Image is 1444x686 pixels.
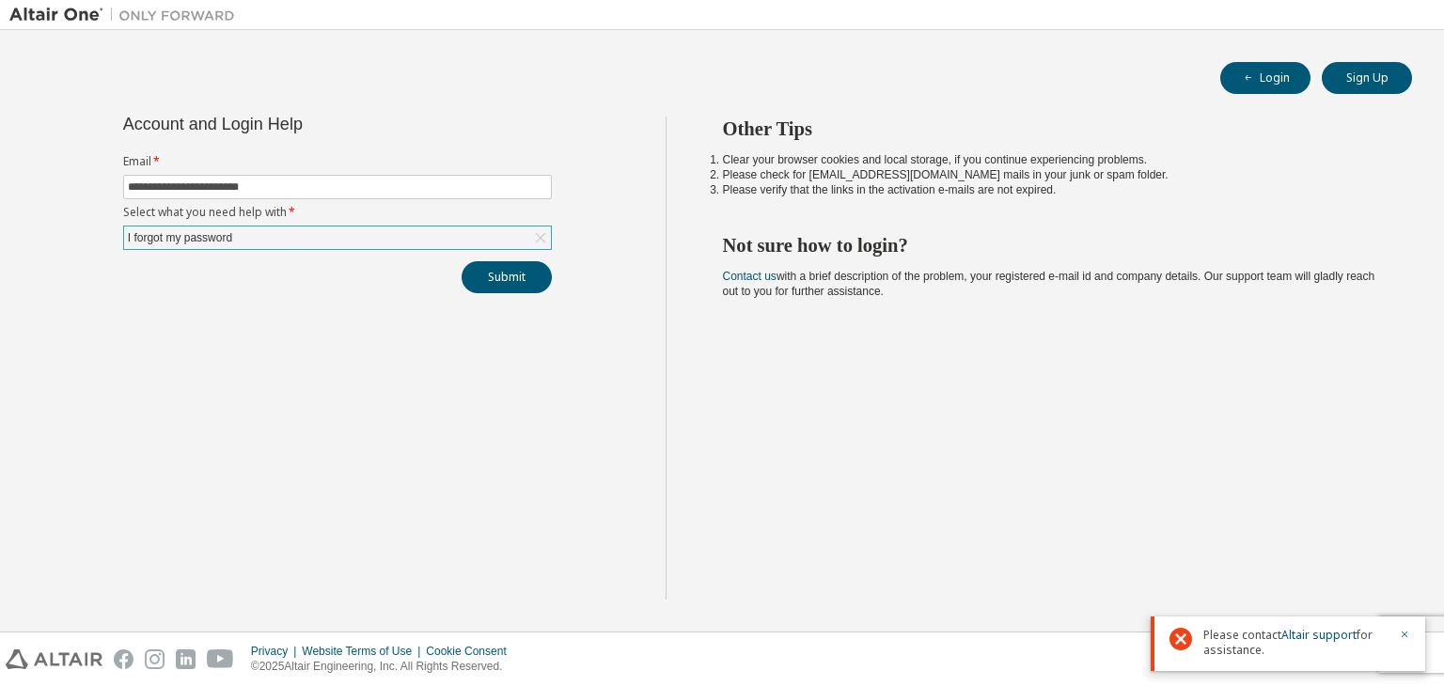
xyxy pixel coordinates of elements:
[251,659,518,675] p: © 2025 Altair Engineering, Inc. All Rights Reserved.
[6,649,102,669] img: altair_logo.svg
[145,649,165,669] img: instagram.svg
[302,644,426,659] div: Website Terms of Use
[723,167,1379,182] li: Please check for [EMAIL_ADDRESS][DOMAIN_NAME] mails in your junk or spam folder.
[723,270,777,283] a: Contact us
[1203,628,1388,658] span: Please contact for assistance.
[1322,62,1412,94] button: Sign Up
[123,117,466,132] div: Account and Login Help
[9,6,244,24] img: Altair One
[176,649,196,669] img: linkedin.svg
[462,261,552,293] button: Submit
[723,152,1379,167] li: Clear your browser cookies and local storage, if you continue experiencing problems.
[251,644,302,659] div: Privacy
[123,154,552,169] label: Email
[114,649,133,669] img: facebook.svg
[723,270,1375,298] span: with a brief description of the problem, your registered e-mail id and company details. Our suppo...
[124,226,551,249] div: I forgot my password
[723,233,1379,257] h2: Not sure how to login?
[125,227,235,248] div: I forgot my password
[123,205,552,220] label: Select what you need help with
[426,644,517,659] div: Cookie Consent
[723,117,1379,141] h2: Other Tips
[1281,627,1357,643] a: Altair support
[1220,62,1311,94] button: Login
[723,182,1379,197] li: Please verify that the links in the activation e-mails are not expired.
[207,649,234,669] img: youtube.svg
